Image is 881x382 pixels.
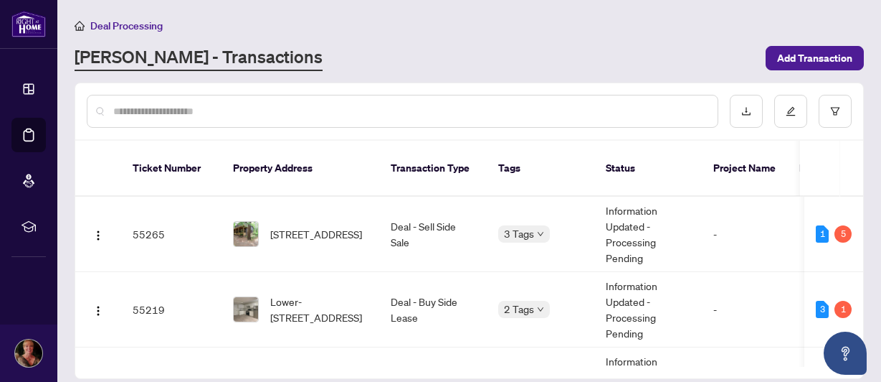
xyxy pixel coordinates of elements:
span: filter [830,106,840,116]
td: Deal - Buy Side Lease [379,272,487,348]
td: Information Updated - Processing Pending [594,197,702,272]
div: 1 [834,301,852,318]
th: MLS # [788,141,874,197]
button: Add Transaction [766,46,864,70]
div: 5 [834,225,852,243]
span: 3 Tags [504,225,534,242]
button: download [730,95,763,128]
img: logo [11,11,46,37]
img: Profile Icon [15,340,42,367]
th: Ticket Number [121,141,222,197]
th: Tags [487,141,594,197]
th: Property Address [222,141,379,197]
span: Deal Processing [90,19,163,32]
span: home [75,21,85,31]
span: Add Transaction [777,47,852,70]
span: edit [786,106,796,116]
button: Logo [87,223,110,246]
td: Information Updated - Processing Pending [594,272,702,348]
a: [PERSON_NAME] - Transactions [75,45,323,71]
td: 55219 [121,272,222,348]
img: Logo [92,305,104,317]
td: 55265 [121,197,222,272]
th: Project Name [702,141,788,197]
span: Lower-[STREET_ADDRESS] [270,294,368,325]
img: thumbnail-img [234,222,258,246]
span: download [741,106,751,116]
div: 3 [816,301,829,318]
td: Deal - Sell Side Sale [379,197,487,272]
button: filter [819,95,852,128]
button: Open asap [824,332,867,375]
span: [STREET_ADDRESS] [270,226,362,242]
button: Logo [87,298,110,321]
th: Status [594,141,702,197]
span: down [537,230,544,238]
img: thumbnail-img [234,297,258,322]
span: 2 Tags [504,301,534,317]
td: - [702,272,802,348]
td: - [702,197,802,272]
th: Transaction Type [379,141,487,197]
div: 1 [816,225,829,243]
img: Logo [92,230,104,241]
span: down [537,306,544,313]
button: edit [774,95,807,128]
